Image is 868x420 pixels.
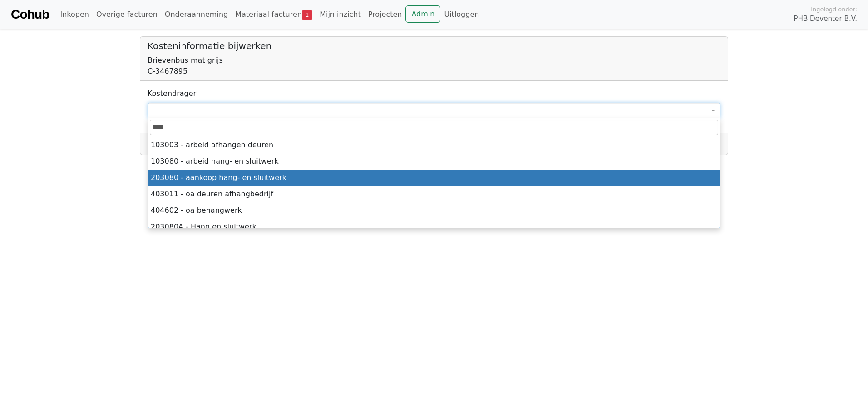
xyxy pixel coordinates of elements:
label: Kostendrager [148,88,196,99]
a: Projecten [365,5,406,24]
a: Onderaanneming [161,5,232,24]
a: Cohub [11,4,49,25]
span: PHB Deventer B.V. [794,14,857,24]
li: 103080 - arbeid hang- en sluitwerk [148,153,720,170]
li: 203080A - Hang en sluitwerk [148,219,720,235]
li: 403011 - oa deuren afhangbedrijf [148,186,720,202]
div: Brievenbus mat grijs [148,55,720,66]
a: Uitloggen [440,5,483,24]
li: 103003 - arbeid afhangen deuren [148,137,720,153]
a: Inkopen [56,5,92,24]
a: Mijn inzicht [316,5,365,24]
a: Materiaal facturen1 [232,5,316,24]
span: Ingelogd onder: [811,5,857,14]
h5: Kosteninformatie bijwerken [148,40,720,51]
li: 404602 - oa behangwerk [148,202,720,219]
a: Overige facturen [93,5,161,24]
div: C-3467895 [148,66,720,77]
li: 203080 - aankoop hang- en sluitwerk [148,170,720,186]
span: 1 [302,10,312,20]
a: Admin [405,5,440,23]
